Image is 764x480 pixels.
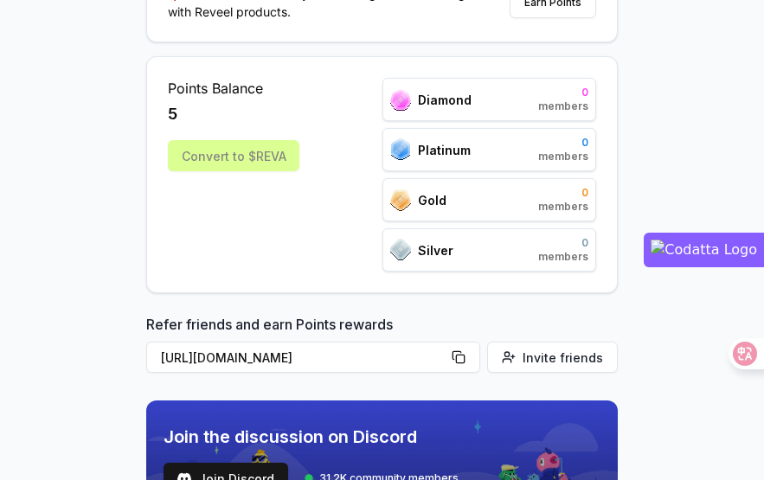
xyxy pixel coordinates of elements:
span: Join the discussion on Discord [164,425,459,449]
span: 5 [168,102,177,126]
span: Platinum [418,141,471,159]
button: Invite friends [487,342,618,373]
span: 0 [538,236,588,250]
span: Diamond [418,91,472,109]
span: 0 [538,136,588,150]
img: ranks_icon [390,89,411,111]
span: 0 [538,186,588,200]
span: Points Balance [168,78,299,99]
img: ranks_icon [390,239,411,261]
span: Silver [418,241,453,259]
span: Invite friends [523,349,603,367]
span: Gold [418,191,446,209]
button: [URL][DOMAIN_NAME] [146,342,480,373]
img: ranks_icon [390,138,411,161]
div: Refer friends and earn Points rewards [146,314,618,380]
span: members [538,150,588,163]
span: members [538,250,588,264]
span: 0 [538,86,588,99]
span: members [538,99,588,113]
span: members [538,200,588,214]
img: ranks_icon [390,189,411,211]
